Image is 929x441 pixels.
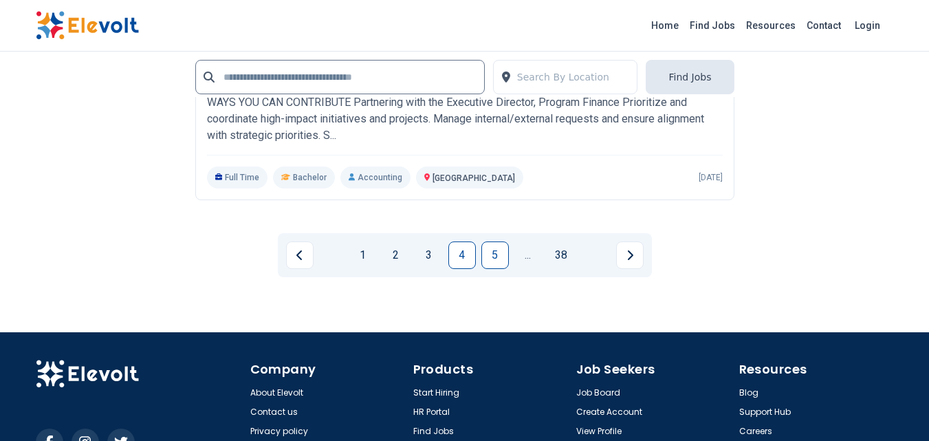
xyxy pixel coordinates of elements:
a: Page 2 [382,241,410,269]
span: Bachelor [293,172,327,183]
p: Full Time [207,166,268,189]
span: [GEOGRAPHIC_DATA] [433,173,515,183]
a: Page 3 [415,241,443,269]
a: Job Board [576,387,620,398]
a: Previous page [286,241,314,269]
a: Page 5 [481,241,509,269]
p: [DATE] [699,172,723,183]
ul: Pagination [286,241,644,269]
button: Find Jobs [646,60,734,94]
a: Support Hub [739,407,791,418]
img: Elevolt [36,11,139,40]
a: Find Jobs [684,14,741,36]
a: Contact us [250,407,298,418]
a: Mastercard FoundationLead, Finance OperationsMastercard FoundationWAYS YOU CAN CONTRIBUTE Partner... [207,52,723,189]
a: Start Hiring [413,387,459,398]
a: Contact [801,14,846,36]
a: Page 4 is your current page [448,241,476,269]
a: About Elevolt [250,387,303,398]
a: Careers [739,426,772,437]
a: Page 38 [547,241,575,269]
a: HR Portal [413,407,450,418]
h4: Job Seekers [576,360,731,379]
a: Resources [741,14,801,36]
a: Privacy policy [250,426,308,437]
a: Create Account [576,407,642,418]
p: Accounting [340,166,411,189]
p: WAYS YOU CAN CONTRIBUTE Partnering with the Executive Director, Program Finance Prioritize and co... [207,94,723,144]
h4: Resources [739,360,894,379]
a: Blog [739,387,758,398]
a: Find Jobs [413,426,454,437]
a: Page 1 [349,241,377,269]
iframe: Chat Widget [860,375,929,441]
h4: Company [250,360,405,379]
h4: Products [413,360,568,379]
a: Next page [616,241,644,269]
a: Home [646,14,684,36]
a: Login [846,12,888,39]
a: View Profile [576,426,622,437]
a: Jump forward [514,241,542,269]
img: Elevolt [36,360,139,389]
